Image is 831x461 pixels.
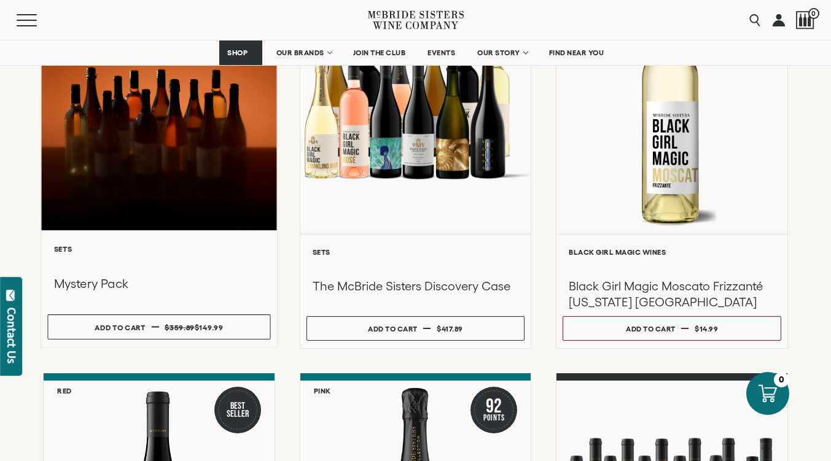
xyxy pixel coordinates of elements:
h6: Pink [314,387,331,395]
a: SHOP [219,41,262,65]
h3: Black Girl Magic Moscato Frizzanté [US_STATE] [GEOGRAPHIC_DATA] [569,278,775,310]
span: $149.99 [195,323,223,331]
span: SHOP [227,48,248,57]
button: Add to cart $359.89 $149.99 [47,314,270,339]
span: EVENTS [427,48,455,57]
h6: Black Girl Magic Wines [569,248,775,256]
span: 0 [808,8,819,19]
div: 0 [774,372,789,387]
h6: Sets [54,245,264,253]
a: JOIN THE CLUB [345,41,414,65]
a: FIND NEAR YOU [541,41,612,65]
button: Add to cart $417.89 [306,316,525,341]
h3: Mystery Pack [54,276,264,292]
span: OUR STORY [477,48,520,57]
span: $417.89 [437,325,463,333]
div: Add to cart [626,320,676,338]
span: FIND NEAR YOU [549,48,604,57]
h6: Red [57,387,72,395]
div: Contact Us [6,308,18,363]
button: Mobile Menu Trigger [17,14,61,26]
span: JOIN THE CLUB [353,48,406,57]
a: OUR BRANDS [268,41,339,65]
h3: The McBride Sisters Discovery Case [313,278,519,294]
a: OUR STORY [469,41,535,65]
a: EVENTS [419,41,463,65]
h6: Sets [313,248,519,256]
div: Add to cart [95,318,145,336]
s: $359.89 [165,323,194,331]
div: Add to cart [368,320,418,338]
button: Add to cart $14.99 [563,316,781,341]
span: OUR BRANDS [276,48,324,57]
span: $14.99 [695,325,718,333]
